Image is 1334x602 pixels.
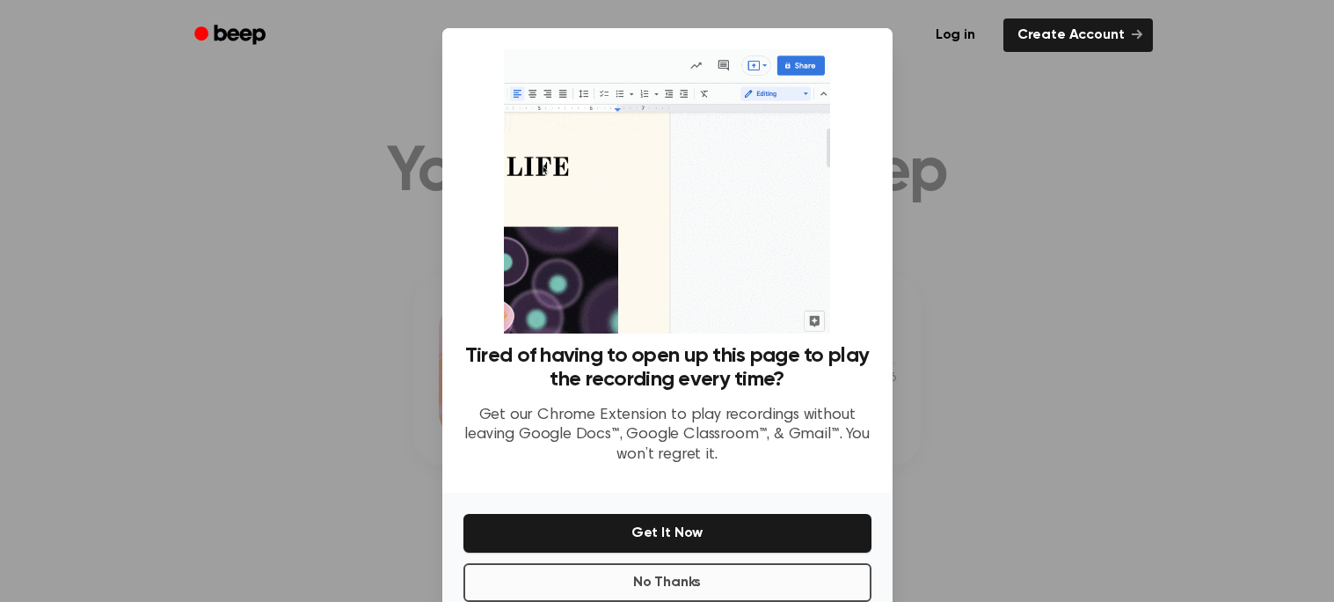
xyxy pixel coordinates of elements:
[918,15,993,55] a: Log in
[463,563,871,602] button: No Thanks
[504,49,830,334] img: Beep extension in action
[463,514,871,553] button: Get It Now
[463,344,871,392] h3: Tired of having to open up this page to play the recording every time?
[182,18,281,53] a: Beep
[463,406,871,466] p: Get our Chrome Extension to play recordings without leaving Google Docs™, Google Classroom™, & Gm...
[1003,18,1153,52] a: Create Account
